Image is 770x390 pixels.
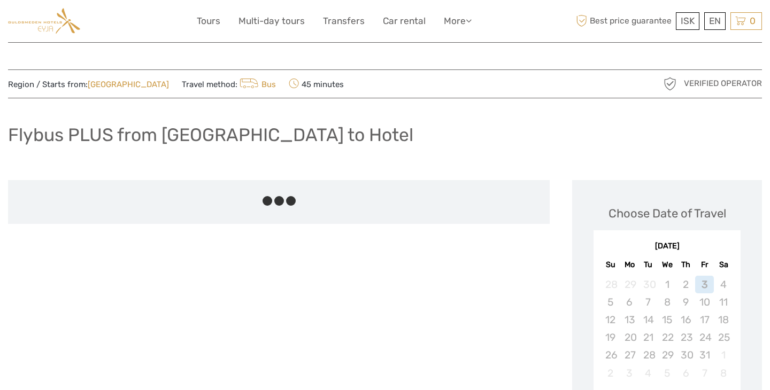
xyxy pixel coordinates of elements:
[681,15,695,26] span: ISK
[323,13,365,29] a: Transfers
[639,311,658,329] div: Not available Tuesday, October 14th, 2025
[676,346,695,364] div: Not available Thursday, October 30th, 2025
[676,293,695,311] div: Not available Thursday, October 9th, 2025
[182,76,276,91] span: Travel method:
[676,364,695,382] div: Not available Thursday, November 6th, 2025
[695,258,714,272] div: Fr
[620,311,639,329] div: Not available Monday, October 13th, 2025
[237,80,276,89] a: Bus
[601,311,620,329] div: Not available Sunday, October 12th, 2025
[661,75,679,92] img: verified_operator_grey_128.png
[658,364,676,382] div: Not available Wednesday, November 5th, 2025
[383,13,426,29] a: Car rental
[620,364,639,382] div: Not available Monday, November 3rd, 2025
[601,276,620,293] div: Not available Sunday, September 28th, 2025
[601,293,620,311] div: Not available Sunday, October 5th, 2025
[639,346,658,364] div: Not available Tuesday, October 28th, 2025
[609,205,726,222] div: Choose Date of Travel
[695,329,714,346] div: Not available Friday, October 24th, 2025
[695,276,714,293] div: Not available Friday, October 3rd, 2025
[574,12,674,30] span: Best price guarantee
[639,329,658,346] div: Not available Tuesday, October 21st, 2025
[714,276,733,293] div: Not available Saturday, October 4th, 2025
[748,15,757,26] span: 0
[620,276,639,293] div: Not available Monday, September 29th, 2025
[714,293,733,311] div: Not available Saturday, October 11th, 2025
[714,346,733,364] div: Not available Saturday, November 1st, 2025
[658,293,676,311] div: Not available Wednesday, October 8th, 2025
[695,364,714,382] div: Not available Friday, November 7th, 2025
[238,13,305,29] a: Multi-day tours
[639,258,658,272] div: Tu
[714,364,733,382] div: Not available Saturday, November 8th, 2025
[594,241,741,252] div: [DATE]
[601,258,620,272] div: Su
[639,276,658,293] div: Not available Tuesday, September 30th, 2025
[88,80,169,89] a: [GEOGRAPHIC_DATA]
[197,13,220,29] a: Tours
[714,258,733,272] div: Sa
[639,364,658,382] div: Not available Tuesday, November 4th, 2025
[601,329,620,346] div: Not available Sunday, October 19th, 2025
[714,329,733,346] div: Not available Saturday, October 25th, 2025
[620,258,639,272] div: Mo
[620,293,639,311] div: Not available Monday, October 6th, 2025
[601,364,620,382] div: Not available Sunday, November 2nd, 2025
[658,329,676,346] div: Not available Wednesday, October 22nd, 2025
[658,346,676,364] div: Not available Wednesday, October 29th, 2025
[620,346,639,364] div: Not available Monday, October 27th, 2025
[684,78,762,89] span: Verified Operator
[8,8,80,34] img: Guldsmeden Eyja
[676,258,695,272] div: Th
[658,258,676,272] div: We
[676,276,695,293] div: Not available Thursday, October 2nd, 2025
[444,13,472,29] a: More
[714,311,733,329] div: Not available Saturday, October 18th, 2025
[658,276,676,293] div: Not available Wednesday, October 1st, 2025
[601,346,620,364] div: Not available Sunday, October 26th, 2025
[704,12,726,30] div: EN
[658,311,676,329] div: Not available Wednesday, October 15th, 2025
[639,293,658,311] div: Not available Tuesday, October 7th, 2025
[620,329,639,346] div: Not available Monday, October 20th, 2025
[8,79,169,90] span: Region / Starts from:
[289,76,344,91] span: 45 minutes
[695,346,714,364] div: Not available Friday, October 31st, 2025
[676,311,695,329] div: Not available Thursday, October 16th, 2025
[676,329,695,346] div: Not available Thursday, October 23rd, 2025
[8,124,413,146] h1: Flybus PLUS from [GEOGRAPHIC_DATA] to Hotel
[695,293,714,311] div: Not available Friday, October 10th, 2025
[695,311,714,329] div: Not available Friday, October 17th, 2025
[597,276,737,382] div: month 2025-10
